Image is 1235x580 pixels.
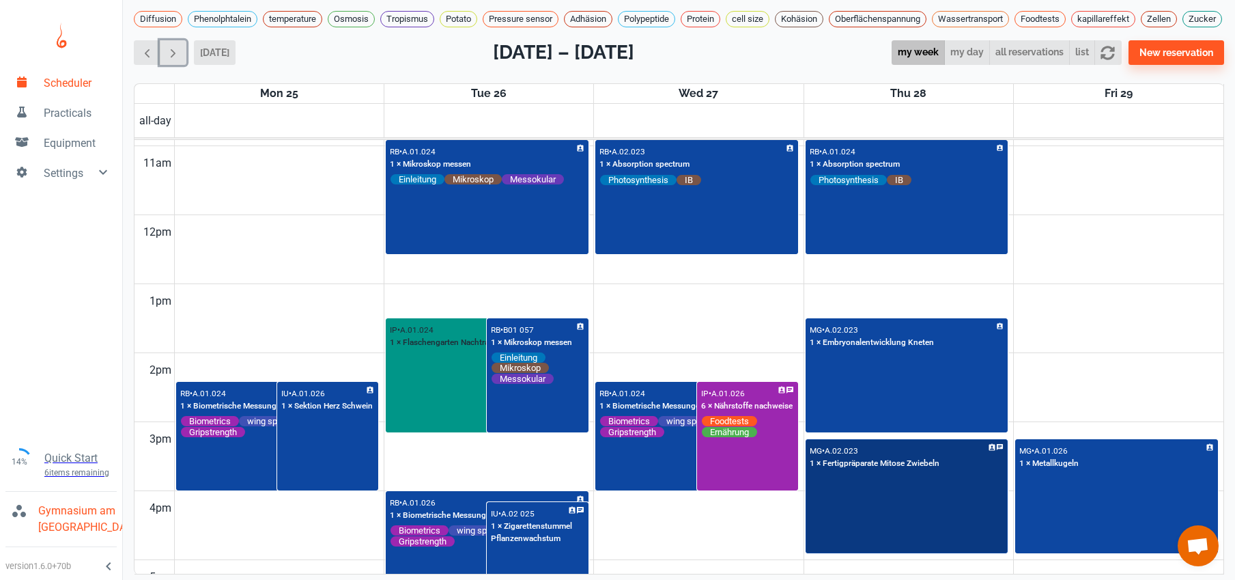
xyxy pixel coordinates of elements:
span: Kohäsion [776,12,823,26]
a: Chat öffnen [1178,525,1219,566]
button: [DATE] [194,40,236,65]
p: IU • [491,509,501,519]
p: 1 × Embryonalentwicklung Kneten [810,337,934,349]
p: 1 × Flaschengarten Nachtrag [390,337,494,349]
span: Biometrics [600,415,658,427]
span: Zucker [1183,12,1221,26]
span: Wassertransport [933,12,1008,26]
span: Messokular [502,174,564,185]
div: Phenolphtalein [188,11,257,27]
div: Zucker [1182,11,1222,27]
p: MG • [810,325,825,335]
div: Oberflächenspannung [829,11,926,27]
p: RB • [599,147,612,156]
p: 6 × Nährstoffe nachweise [701,400,793,413]
p: RB • [180,389,193,398]
div: Adhäsion [564,11,612,27]
p: A.01.026 [1034,446,1068,456]
span: Photosynthesis [600,174,677,186]
span: Tropismus [381,12,434,26]
div: 12pm [141,215,174,249]
p: RB • [390,147,402,156]
button: list [1069,40,1095,66]
p: 1 × Biometrische Messungen & Handkraft [599,400,750,413]
p: A.02.023 [612,147,645,156]
div: Kohäsion [775,11,823,27]
p: RB • [599,389,612,398]
div: Polypeptide [618,11,675,27]
span: IB [887,174,911,186]
span: wing span [658,415,714,427]
p: 1 × Mikroskop messen [491,337,572,349]
p: A.02.023 [825,446,858,456]
span: Pressure sensor [483,12,558,26]
p: RB • [390,498,402,508]
p: 1 × Mikroskop messen [390,158,471,171]
span: kapillareffekt [1072,12,1135,26]
a: August 29, 2025 [1102,84,1135,103]
span: Mikroskop [444,174,502,185]
span: Gripstrength [391,536,455,547]
span: Oberflächenspannung [829,12,926,26]
div: temperature [263,11,322,27]
span: wing span [449,525,505,536]
p: IP • [390,325,400,335]
p: 1 × Sektion Herz Schwein [281,400,373,413]
span: cell size [726,12,769,26]
div: Foodtests [1014,11,1066,27]
span: Messokular [492,373,554,385]
div: Tropismus [380,11,434,27]
p: IP • [701,389,711,398]
div: 1pm [147,284,174,318]
div: cell size [726,11,769,27]
p: A.02 025 [501,509,535,519]
a: August 26, 2025 [468,84,509,103]
div: 3pm [147,422,174,456]
a: August 28, 2025 [888,84,929,103]
span: temperature [264,12,322,26]
button: my day [944,40,990,66]
span: all-day [137,113,174,129]
button: Previous week [134,40,160,66]
div: 2pm [147,353,174,387]
button: Next week [160,40,186,66]
p: A.01.024 [402,147,436,156]
p: A.01.026 [711,389,745,398]
p: A.01.024 [193,389,226,398]
p: A.01.026 [292,389,325,398]
h2: [DATE] – [DATE] [493,38,634,67]
span: Photosynthesis [810,174,887,186]
div: Potato [440,11,477,27]
span: Polypeptide [619,12,675,26]
div: Osmosis [328,11,375,27]
p: 1 × Metallkugeln [1019,458,1079,470]
span: Gripstrength [600,426,664,438]
span: Protein [681,12,720,26]
button: refresh [1094,40,1121,66]
p: 1 × Biometrische Messungen & Handkraft [390,510,540,522]
p: RB • [810,147,822,156]
span: wing span [239,415,295,427]
div: Zellen [1141,11,1177,27]
span: IB [677,174,701,186]
span: Osmosis [328,12,374,26]
a: August 27, 2025 [676,84,721,103]
div: 4pm [147,491,174,525]
p: IU • [281,389,292,398]
p: MG • [1019,446,1034,456]
div: Diffusion [134,11,182,27]
div: kapillareffekt [1071,11,1135,27]
span: Einleitung [492,352,545,363]
p: 1 × Biometrische Messungen & Handkraft [180,400,330,413]
span: Gripstrength [181,426,245,438]
span: Zellen [1141,12,1176,26]
p: A.02.023 [825,325,858,335]
button: all reservations [989,40,1070,66]
div: Pressure sensor [483,11,558,27]
span: Adhäsion [565,12,612,26]
p: MG • [810,446,825,456]
a: August 25, 2025 [257,84,301,103]
span: Potato [440,12,477,26]
div: 11am [141,146,174,180]
p: A.01.024 [822,147,855,156]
